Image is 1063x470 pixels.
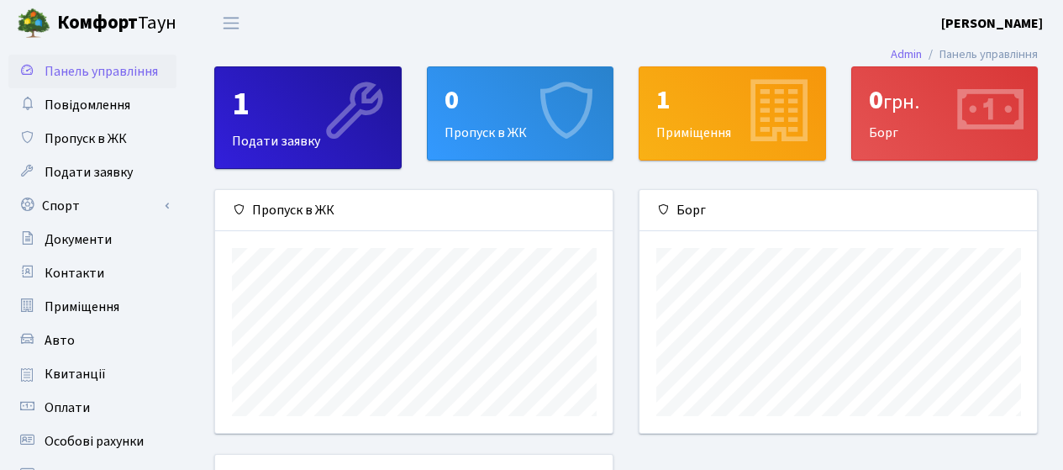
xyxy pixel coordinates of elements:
[45,96,130,114] span: Повідомлення
[8,425,176,458] a: Особові рахунки
[427,66,614,161] a: 0Пропуск в ЖК
[45,62,158,81] span: Панель управління
[45,264,104,283] span: Контакти
[922,45,1038,64] li: Панель управління
[215,190,613,231] div: Пропуск в ЖК
[8,324,176,357] a: Авто
[215,67,401,168] div: Подати заявку
[656,84,808,116] div: 1
[8,122,176,156] a: Пропуск в ЖК
[45,365,106,383] span: Квитанції
[8,189,176,223] a: Спорт
[428,67,613,160] div: Пропуск в ЖК
[214,66,402,169] a: 1Подати заявку
[8,55,176,88] a: Панель управління
[232,84,384,124] div: 1
[639,190,1037,231] div: Борг
[45,163,133,182] span: Подати заявку
[852,67,1038,160] div: Борг
[8,391,176,425] a: Оплати
[639,67,825,160] div: Приміщення
[8,290,176,324] a: Приміщення
[57,9,176,38] span: Таун
[45,399,90,417] span: Оплати
[445,84,597,116] div: 0
[883,87,919,117] span: грн.
[45,129,127,148] span: Пропуск в ЖК
[941,14,1043,33] b: [PERSON_NAME]
[210,9,252,37] button: Переключити навігацію
[57,9,138,36] b: Комфорт
[891,45,922,63] a: Admin
[17,7,50,40] img: logo.png
[866,37,1063,72] nav: breadcrumb
[8,223,176,256] a: Документи
[8,357,176,391] a: Квитанції
[639,66,826,161] a: 1Приміщення
[8,156,176,189] a: Подати заявку
[869,84,1021,116] div: 0
[45,298,119,316] span: Приміщення
[941,13,1043,34] a: [PERSON_NAME]
[8,88,176,122] a: Повідомлення
[8,256,176,290] a: Контакти
[45,230,112,249] span: Документи
[45,432,144,451] span: Особові рахунки
[45,331,75,350] span: Авто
